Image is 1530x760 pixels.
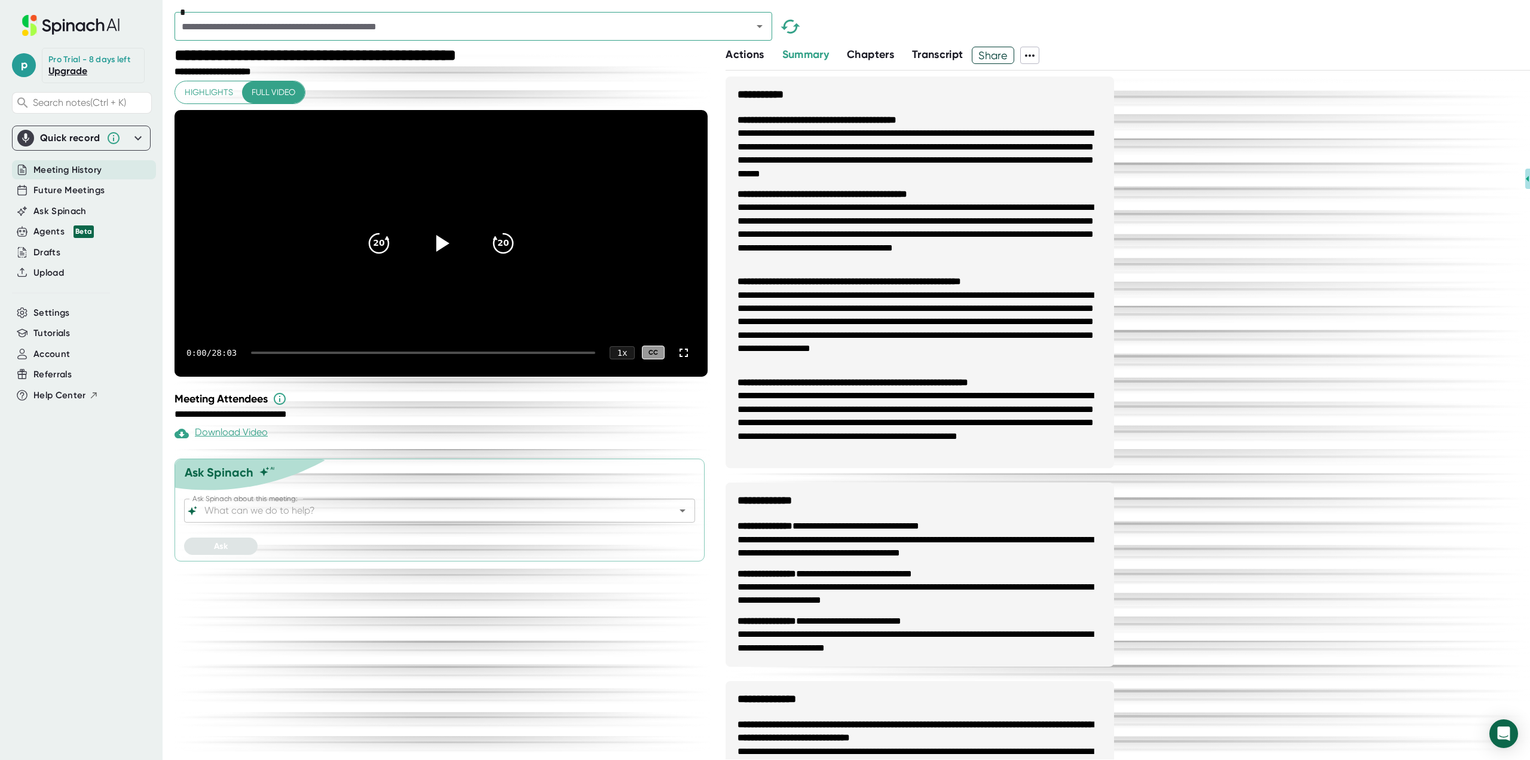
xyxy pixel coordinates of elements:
[847,48,894,61] span: Chapters
[642,346,665,359] div: CC
[33,306,70,320] button: Settings
[40,132,100,144] div: Quick record
[252,85,295,100] span: Full video
[202,502,656,519] input: What can we do to help?
[782,47,829,63] button: Summary
[33,389,86,402] span: Help Center
[33,225,94,239] div: Agents
[74,225,94,238] div: Beta
[33,205,87,218] button: Ask Spinach
[751,18,768,35] button: Open
[33,225,94,239] button: Agents Beta
[185,85,233,100] span: Highlights
[175,81,243,103] button: Highlights
[726,47,764,63] button: Actions
[782,48,829,61] span: Summary
[185,465,253,480] div: Ask Spinach
[847,47,894,63] button: Chapters
[674,502,691,519] button: Open
[186,348,237,358] div: 0:00 / 28:03
[912,47,963,63] button: Transcript
[214,541,228,551] span: Ask
[33,163,102,177] button: Meeting History
[48,54,130,65] div: Pro Trial - 8 days left
[33,347,70,361] button: Account
[175,392,711,406] div: Meeting Attendees
[972,45,1014,66] span: Share
[33,246,60,260] button: Drafts
[184,538,258,555] button: Ask
[610,346,635,359] div: 1 x
[48,65,87,77] a: Upgrade
[726,48,764,61] span: Actions
[17,126,145,150] div: Quick record
[12,53,36,77] span: p
[33,368,72,381] button: Referrals
[242,81,305,103] button: Full video
[33,97,126,108] span: Search notes (Ctrl + K)
[972,47,1014,64] button: Share
[912,48,963,61] span: Transcript
[1489,719,1518,748] div: Open Intercom Messenger
[33,184,105,197] button: Future Meetings
[33,266,64,280] button: Upload
[33,326,70,340] button: Tutorials
[33,389,99,402] button: Help Center
[175,426,268,441] div: Paid feature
